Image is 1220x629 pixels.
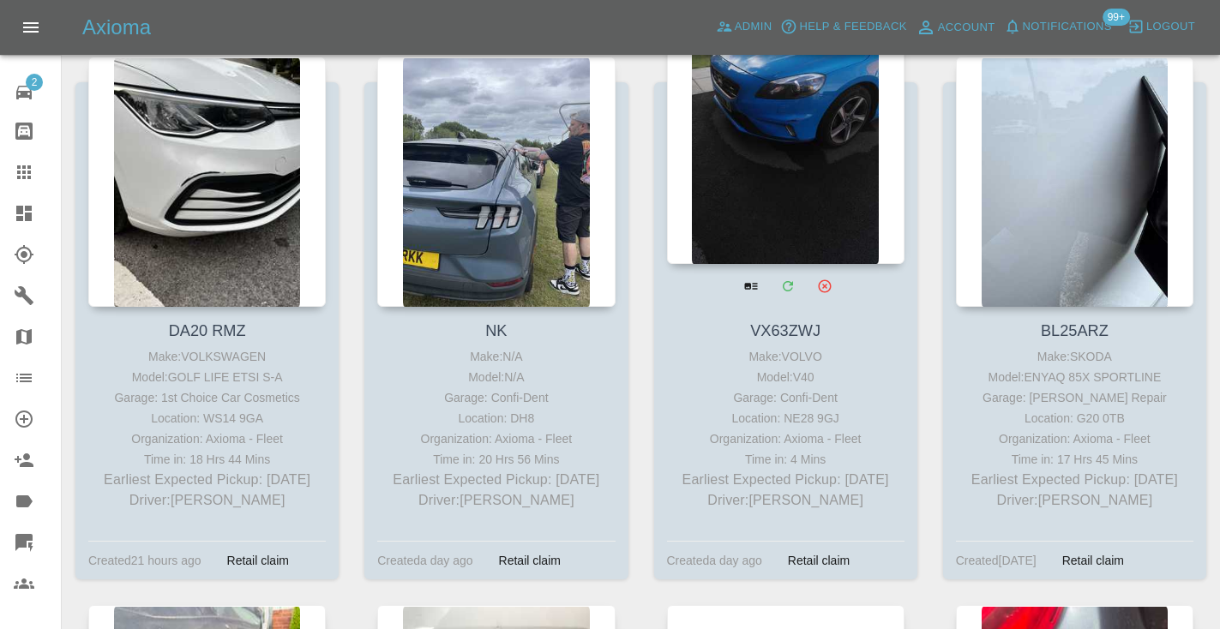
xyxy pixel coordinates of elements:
[382,490,610,511] p: Driver: [PERSON_NAME]
[776,14,910,40] button: Help & Feedback
[960,449,1189,470] div: Time in: 17 Hrs 45 Mins
[671,428,900,449] div: Organization: Axioma - Fleet
[26,74,43,91] span: 2
[671,346,900,367] div: Make: VOLVO
[960,387,1189,408] div: Garage: [PERSON_NAME] Repair
[1023,17,1112,37] span: Notifications
[735,17,772,37] span: Admin
[712,14,777,40] a: Admin
[93,387,322,408] div: Garage: 1st Choice Car Cosmetics
[93,367,322,387] div: Model: GOLF LIFE ETSI S-A
[1041,322,1109,339] a: BL25ARZ
[93,428,322,449] div: Organization: Axioma - Fleet
[960,490,1189,511] p: Driver: [PERSON_NAME]
[88,550,201,571] div: Created 21 hours ago
[214,550,302,571] div: Retail claim
[667,550,762,571] div: Created a day ago
[1103,9,1130,26] span: 99+
[770,268,805,303] a: Modify
[93,470,322,490] p: Earliest Expected Pickup: [DATE]
[1049,550,1137,571] div: Retail claim
[960,408,1189,428] div: Location: G20 0TB
[93,346,322,367] div: Make: VOLKSWAGEN
[382,470,610,490] p: Earliest Expected Pickup: [DATE]
[1000,14,1116,40] button: Notifications
[807,268,842,303] button: Archive
[960,470,1189,490] p: Earliest Expected Pickup: [DATE]
[485,322,507,339] a: NK
[1123,14,1199,40] button: Logout
[671,367,900,387] div: Model: V40
[382,449,610,470] div: Time in: 20 Hrs 56 Mins
[93,408,322,428] div: Location: WS14 9GA
[960,428,1189,449] div: Organization: Axioma - Fleet
[775,550,862,571] div: Retail claim
[671,470,900,490] p: Earliest Expected Pickup: [DATE]
[382,346,610,367] div: Make: N/A
[1146,17,1195,37] span: Logout
[960,367,1189,387] div: Model: ENYAQ 85X SPORTLINE
[382,428,610,449] div: Organization: Axioma - Fleet
[93,449,322,470] div: Time in: 18 Hrs 44 Mins
[733,268,768,303] a: View
[671,387,900,408] div: Garage: Confi-Dent
[377,550,472,571] div: Created a day ago
[169,322,246,339] a: DA20 RMZ
[486,550,574,571] div: Retail claim
[82,14,151,41] h5: Axioma
[799,17,906,37] span: Help & Feedback
[911,14,1000,41] a: Account
[956,550,1037,571] div: Created [DATE]
[671,449,900,470] div: Time in: 4 Mins
[671,408,900,428] div: Location: NE28 9GJ
[671,490,900,511] p: Driver: [PERSON_NAME]
[382,367,610,387] div: Model: N/A
[960,346,1189,367] div: Make: SKODA
[938,18,995,38] span: Account
[382,387,610,408] div: Garage: Confi-Dent
[10,7,51,48] button: Open drawer
[750,322,820,339] a: VX63ZWJ
[382,408,610,428] div: Location: DH8
[93,490,322,511] p: Driver: [PERSON_NAME]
